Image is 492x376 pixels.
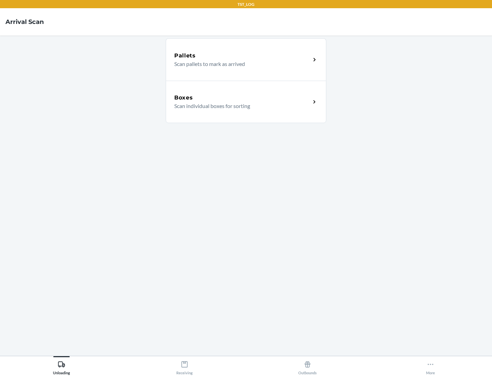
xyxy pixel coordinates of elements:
h4: Arrival Scan [5,17,44,26]
div: Outbounds [298,358,317,375]
p: Scan individual boxes for sorting [174,102,305,110]
h5: Pallets [174,52,196,60]
button: More [369,356,492,375]
h5: Boxes [174,94,193,102]
p: Scan pallets to mark as arrived [174,60,305,68]
button: Outbounds [246,356,369,375]
a: PalletsScan pallets to mark as arrived [166,38,326,81]
div: More [426,358,435,375]
div: Unloading [53,358,70,375]
div: Receiving [176,358,193,375]
button: Receiving [123,356,246,375]
p: TST_LOG [237,1,255,8]
a: BoxesScan individual boxes for sorting [166,81,326,123]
